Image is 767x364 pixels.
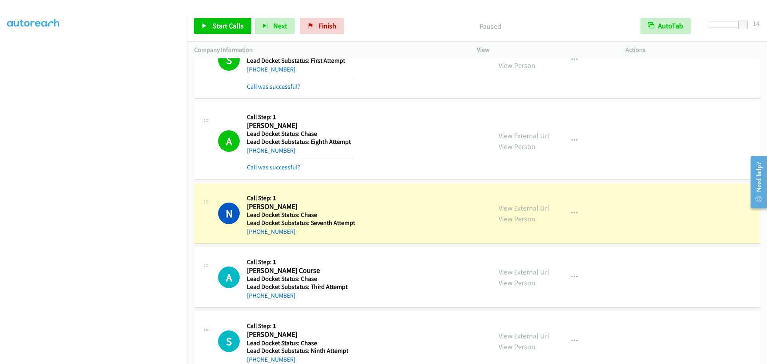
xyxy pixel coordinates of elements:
h1: A [218,267,240,288]
p: Actions [626,45,760,55]
a: [PHONE_NUMBER] [247,228,296,235]
h5: Lead Docket Status: Chase [247,339,348,347]
h2: [PERSON_NAME] Course [247,266,353,275]
a: View External Url [499,331,549,340]
a: View Person [499,61,535,70]
a: View Person [499,142,535,151]
h5: Call Step: 1 [247,322,348,330]
h5: Lead Docket Substatus: Third Attempt [247,283,353,291]
a: [PHONE_NUMBER] [247,292,296,299]
h5: Lead Docket Substatus: Seventh Attempt [247,219,355,227]
h5: Call Step: 1 [247,258,353,266]
h2: [PERSON_NAME] [247,330,348,339]
button: Next [255,18,295,34]
h5: Lead Docket Status: Chase [247,275,353,283]
a: View External Url [499,267,549,276]
a: View External Url [499,50,549,59]
a: Finish [300,18,344,34]
span: Next [273,21,287,30]
h1: S [218,49,240,71]
p: Company Information [194,45,463,55]
h5: Lead Docket Substatus: First Attempt [247,57,353,65]
p: View [477,45,611,55]
button: AutoTab [640,18,691,34]
span: Finish [318,21,336,30]
a: View External Url [499,203,549,213]
h5: Call Step: 1 [247,194,355,202]
h5: Lead Docket Substatus: Ninth Attempt [247,347,348,355]
a: Call was successful? [247,83,300,90]
iframe: Resource Center [744,150,767,214]
h5: Call Step: 1 [247,113,353,121]
a: [PHONE_NUMBER] [247,66,296,73]
h1: N [218,203,240,224]
a: [PHONE_NUMBER] [247,356,296,363]
a: View Person [499,278,535,287]
div: The call is yet to be attempted [218,267,240,288]
h1: S [218,330,240,352]
h5: Lead Docket Status: Chase [247,211,355,219]
div: The call is yet to be attempted [218,330,240,352]
span: Start Calls [213,21,244,30]
a: View Person [499,214,535,223]
a: Start Calls [194,18,251,34]
div: 14 [753,18,760,29]
a: Call was successful? [247,163,300,171]
a: [PHONE_NUMBER] [247,147,296,154]
a: View External Url [499,131,549,140]
h5: Lead Docket Substatus: Eighth Attempt [247,138,353,146]
h2: [PERSON_NAME] [247,121,353,130]
a: View Person [499,342,535,351]
h2: [PERSON_NAME] [247,202,353,211]
h1: A [218,130,240,152]
p: Paused [355,21,626,32]
h5: Lead Docket Status: Chase [247,130,353,138]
